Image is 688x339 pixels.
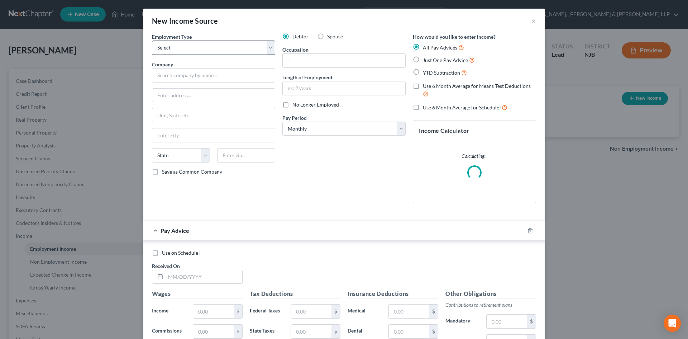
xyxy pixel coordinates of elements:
[162,250,201,256] span: Use on Schedule I
[292,102,339,108] span: No Longer Employed
[152,16,218,26] div: New Income Source
[429,325,438,338] div: $
[423,57,468,63] span: Just One Pay Advice
[327,33,343,39] span: Spouse
[166,270,242,284] input: MM/DD/YYYY
[423,104,502,110] span: Use 6 Month Average for Schedule I
[193,325,234,338] input: 0.00
[348,289,438,298] h5: Insurance Deductions
[282,115,307,121] span: Pay Period
[161,227,189,234] span: Pay Advice
[423,44,457,51] span: All Pay Advices
[445,289,536,298] h5: Other Obligations
[344,324,385,339] label: Dental
[413,33,496,41] label: How would you like to enter income?
[487,315,527,328] input: 0.00
[283,54,405,67] input: --
[331,325,340,338] div: $
[291,305,331,318] input: 0.00
[291,325,331,338] input: 0.00
[419,126,530,135] h5: Income Calculator
[423,70,460,76] span: YTD Subtraction
[234,325,242,338] div: $
[152,263,180,269] span: Received On
[442,314,483,329] label: Mandatory
[152,68,275,83] input: Search company by name...
[331,305,340,318] div: $
[152,34,192,40] span: Employment Type
[152,108,275,122] input: Unit, Suite, etc...
[389,325,429,338] input: 0.00
[162,169,222,175] span: Save as Common Company
[664,315,681,332] div: Open Intercom Messenger
[344,304,385,319] label: Medical
[292,33,309,39] span: Debtor
[152,307,168,314] span: Income
[246,324,287,339] label: State Taxes
[445,301,536,309] p: Contributions to retirement plans
[193,305,234,318] input: 0.00
[531,17,536,25] button: ×
[234,305,242,318] div: $
[152,61,173,67] span: Company
[152,89,275,102] input: Enter address...
[250,289,340,298] h5: Tax Deductions
[283,81,405,95] input: ex: 2 years
[246,304,287,319] label: Federal Taxes
[389,305,429,318] input: 0.00
[282,74,333,81] label: Length of Employment
[282,46,309,53] label: Occupation
[429,305,438,318] div: $
[152,289,243,298] h5: Wages
[527,315,536,328] div: $
[423,83,531,89] span: Use 6 Month Average for Means Test Deductions
[217,148,275,163] input: Enter zip...
[148,324,189,339] label: Commissions
[152,128,275,142] input: Enter city...
[419,152,530,160] p: Calculating...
